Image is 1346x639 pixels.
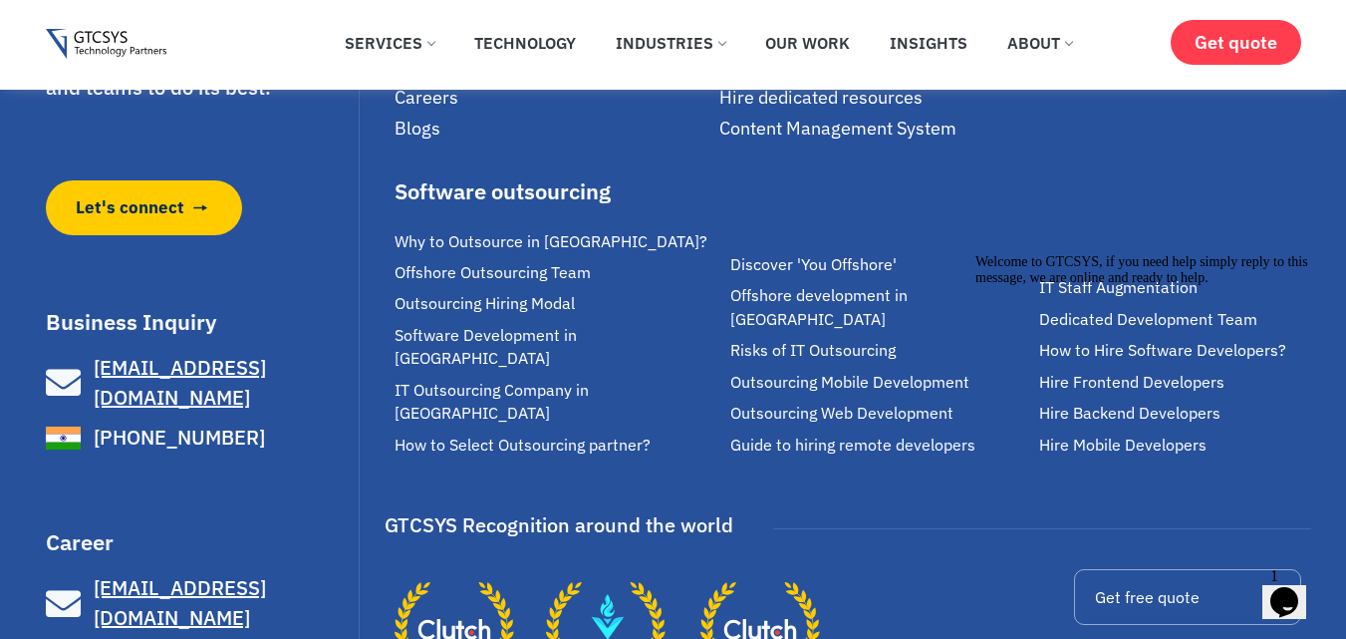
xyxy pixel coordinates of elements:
[1262,559,1326,619] iframe: chat widget
[730,434,1029,457] a: Guide to hiring remote developers
[8,8,341,39] span: Welcome to GTCSYS, if you need help simply reply to this message, we are online and ready to help.
[730,253,897,276] span: Discover 'You Offshore'
[719,86,1037,109] a: Hire dedicated resources
[730,402,1029,425] a: Outsourcing Web Development
[8,8,367,40] div: Welcome to GTCSYS, if you need help simply reply to this message, we are online and ready to help.
[395,86,710,109] a: Careers
[730,402,953,425] span: Outsourcing Web Development
[719,86,923,109] span: Hire dedicated resources
[1074,569,1300,625] a: Get free quote
[1195,32,1277,53] span: Get quote
[730,339,1029,362] a: Risks of IT Outsourcing
[730,253,1029,276] a: Discover 'You Offshore'
[875,21,982,65] a: Insights
[89,423,265,453] span: [PHONE_NUMBER]
[395,261,591,284] span: Offshore Outsourcing Team
[719,117,1037,140] a: Content Management System
[395,379,721,426] a: IT Outsourcing Company in [GEOGRAPHIC_DATA]
[1095,589,1200,605] span: Get free quote
[395,180,721,202] div: Software outsourcing
[395,86,458,109] span: Careers
[395,292,721,315] a: Outsourcing Hiring Modal
[730,371,969,394] span: Outsourcing Mobile Development
[395,434,651,457] span: How to Select Outsourcing partner?
[967,246,1326,549] iframe: chat widget
[750,21,865,65] a: Our Work
[395,230,721,253] a: Why to Outsource in [GEOGRAPHIC_DATA]?
[395,324,721,371] a: Software Development in [GEOGRAPHIC_DATA]
[719,117,956,140] span: Content Management System
[46,180,243,235] a: Let's connect
[395,434,721,457] a: How to Select Outsourcing partner?
[385,506,733,544] div: GTCSYS Recognition around the world
[459,21,591,65] a: Technology
[730,339,896,362] span: Risks of IT Outsourcing
[94,354,266,411] span: [EMAIL_ADDRESS][DOMAIN_NAME]
[992,21,1087,65] a: About
[46,531,354,553] h3: Career
[395,117,710,140] a: Blogs
[601,21,740,65] a: Industries
[395,230,707,253] span: Why to Outsource in [GEOGRAPHIC_DATA]?
[94,574,266,631] span: [EMAIL_ADDRESS][DOMAIN_NAME]
[46,29,166,60] img: Gtcsys logo
[330,21,449,65] a: Services
[730,434,975,457] span: Guide to hiring remote developers
[395,261,721,284] a: Offshore Outsourcing Team
[46,421,354,456] a: [PHONE_NUMBER]
[395,117,440,140] span: Blogs
[730,371,1029,394] a: Outsourcing Mobile Development
[46,353,354,413] a: [EMAIL_ADDRESS][DOMAIN_NAME]
[1171,20,1301,65] a: Get quote
[76,195,184,220] span: Let's connect
[46,573,354,633] a: [EMAIL_ADDRESS][DOMAIN_NAME]
[46,311,354,333] h3: Business Inquiry
[730,284,1029,331] a: Offshore development in [GEOGRAPHIC_DATA]
[395,292,575,315] span: Outsourcing Hiring Modal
